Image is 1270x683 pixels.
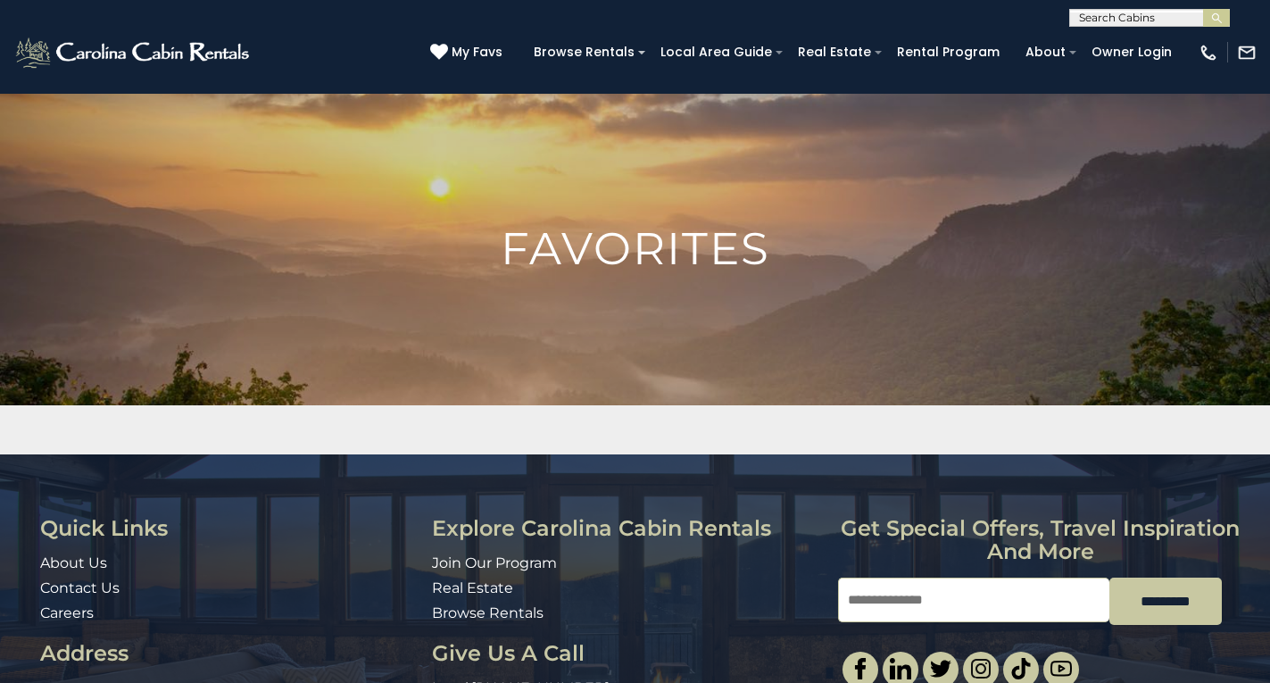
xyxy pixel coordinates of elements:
[40,554,107,571] a: About Us
[40,604,94,621] a: Careers
[432,604,544,621] a: Browse Rentals
[452,43,502,62] span: My Favs
[930,658,951,679] img: twitter-single.svg
[40,579,120,596] a: Contact Us
[890,658,911,679] img: linkedin-single.svg
[1237,43,1257,62] img: mail-regular-white.png
[432,579,513,596] a: Real Estate
[40,642,419,665] h3: Address
[432,642,824,665] h3: Give Us A Call
[970,658,992,679] img: instagram-single.svg
[13,35,254,71] img: White-1-2.png
[789,38,880,66] a: Real Estate
[888,38,1009,66] a: Rental Program
[1083,38,1181,66] a: Owner Login
[430,43,507,62] a: My Favs
[838,517,1243,564] h3: Get special offers, travel inspiration and more
[40,517,419,540] h3: Quick Links
[1010,658,1032,679] img: tiktok.svg
[1050,658,1072,679] img: youtube-light.svg
[1199,43,1218,62] img: phone-regular-white.png
[850,658,871,679] img: facebook-single.svg
[432,517,824,540] h3: Explore Carolina Cabin Rentals
[432,554,557,571] a: Join Our Program
[1017,38,1075,66] a: About
[525,38,643,66] a: Browse Rentals
[652,38,781,66] a: Local Area Guide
